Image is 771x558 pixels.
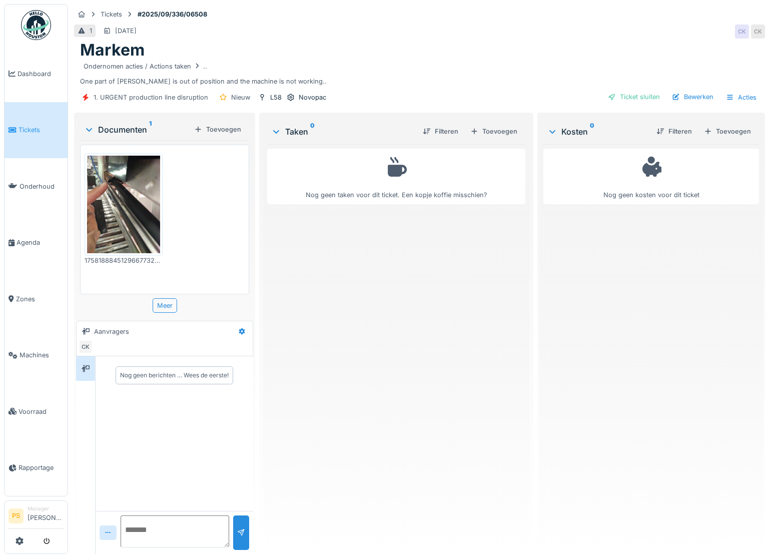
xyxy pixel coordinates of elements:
[19,407,64,416] span: Voorraad
[84,62,207,71] div: Ondernomen acties / Actions taken ..
[80,41,145,60] h1: Markem
[5,327,68,384] a: Machines
[5,271,68,327] a: Zones
[5,440,68,496] a: Rapportage
[9,508,24,523] li: PS
[28,505,64,526] li: [PERSON_NAME]
[735,25,749,39] div: CK
[190,123,245,136] div: Toevoegen
[17,238,64,247] span: Agenda
[547,126,648,138] div: Kosten
[79,340,93,354] div: CK
[550,153,752,200] div: Nog geen kosten voor dit ticket
[20,182,64,191] span: Onderhoud
[153,298,177,313] div: Meer
[94,93,208,102] div: 1. URGENT production line disruption
[21,10,51,40] img: Badge_color-CXgf-gQk.svg
[94,327,129,336] div: Aanvragers
[85,256,163,265] div: 17581888451296677325826696029784.jpg
[19,125,64,135] span: Tickets
[466,125,521,138] div: Toevoegen
[271,126,415,138] div: Taken
[668,90,717,104] div: Bewerken
[80,60,759,86] div: One part of [PERSON_NAME] is out of position and the machine is not working..
[5,383,68,440] a: Voorraad
[274,153,519,200] div: Nog geen taken voor dit ticket. Een kopje koffie misschien?
[604,90,664,104] div: Ticket sluiten
[5,102,68,159] a: Tickets
[84,124,190,136] div: Documenten
[28,505,64,512] div: Manager
[270,93,282,102] div: L58
[149,124,152,136] sup: 1
[134,10,211,19] strong: #2025/09/336/06508
[5,215,68,271] a: Agenda
[700,125,755,138] div: Toevoegen
[90,26,92,36] div: 1
[120,371,229,380] div: Nog geen berichten … Wees de eerste!
[101,10,122,19] div: Tickets
[231,93,250,102] div: Nieuw
[299,93,326,102] div: Novopac
[19,463,64,472] span: Rapportage
[590,126,594,138] sup: 0
[721,90,761,105] div: Acties
[9,505,64,529] a: PS Manager[PERSON_NAME]
[5,46,68,102] a: Dashboard
[16,294,64,304] span: Zones
[419,125,462,138] div: Filteren
[20,350,64,360] span: Machines
[18,69,64,79] span: Dashboard
[5,158,68,215] a: Onderhoud
[652,125,696,138] div: Filteren
[115,26,137,36] div: [DATE]
[87,156,160,253] img: 8vsnnf5wfr4wy0dx8xcvs5re40rh
[310,126,315,138] sup: 0
[751,25,765,39] div: CK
